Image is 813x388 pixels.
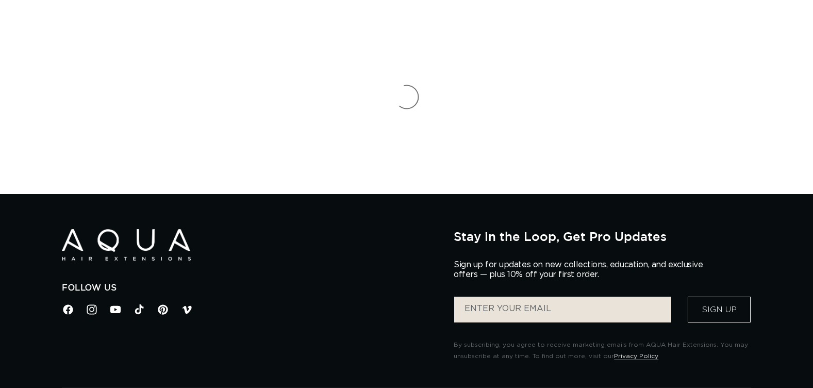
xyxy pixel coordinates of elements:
h2: Follow Us [62,283,438,294]
h2: Stay in the Loop, Get Pro Updates [454,229,751,244]
p: By subscribing, you agree to receive marketing emails from AQUA Hair Extensions. You may unsubscr... [454,339,751,362]
input: ENTER YOUR EMAIL [454,297,671,322]
p: Sign up for updates on new collections, education, and exclusive offers — plus 10% off your first... [454,260,711,280]
button: Sign Up [688,297,751,322]
a: Privacy Policy [614,353,658,359]
img: Aqua Hair Extensions [62,229,191,261]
